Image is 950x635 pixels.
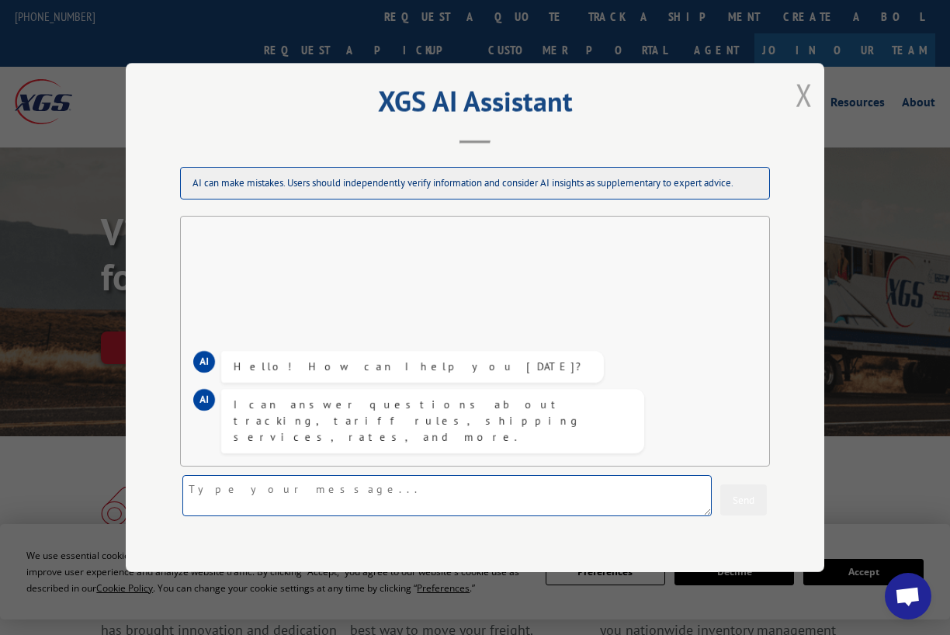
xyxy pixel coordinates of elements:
h2: XGS AI Assistant [165,91,785,120]
div: AI [193,351,215,373]
div: Hello! How can I help you [DATE]? [234,359,591,375]
div: I can answer questions about tracking, tariff rules, shipping services, rates, and more. [234,397,632,446]
div: AI can make mistakes. Users should independently verify information and consider AI insights as s... [180,167,770,200]
button: Close modal [796,75,813,116]
button: Send [720,484,767,515]
div: AI [193,389,215,411]
div: Open chat [885,573,931,619]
